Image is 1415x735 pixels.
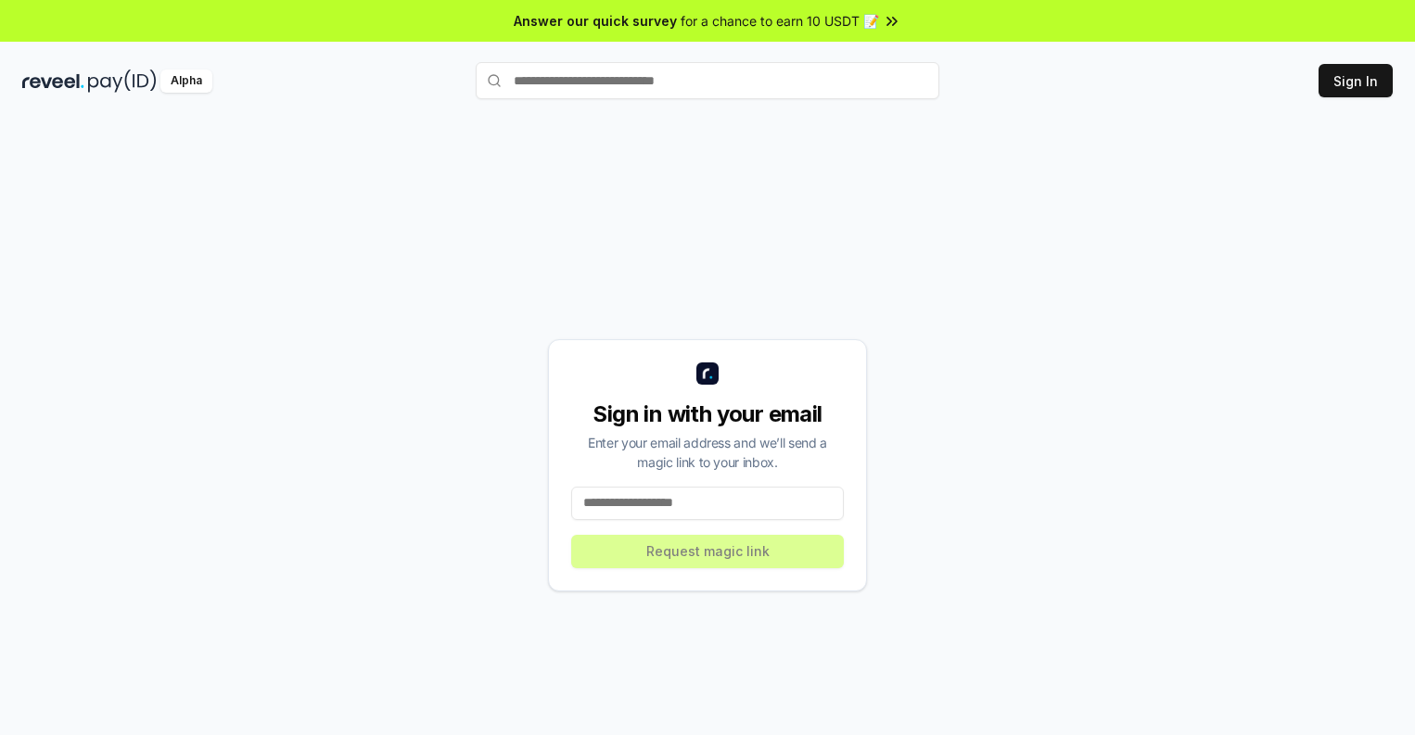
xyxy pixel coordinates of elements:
[681,11,879,31] span: for a chance to earn 10 USDT 📝
[160,70,212,93] div: Alpha
[514,11,677,31] span: Answer our quick survey
[571,399,844,429] div: Sign in with your email
[88,70,157,93] img: pay_id
[22,70,84,93] img: reveel_dark
[696,362,719,385] img: logo_small
[1319,64,1393,97] button: Sign In
[571,433,844,472] div: Enter your email address and we’ll send a magic link to your inbox.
